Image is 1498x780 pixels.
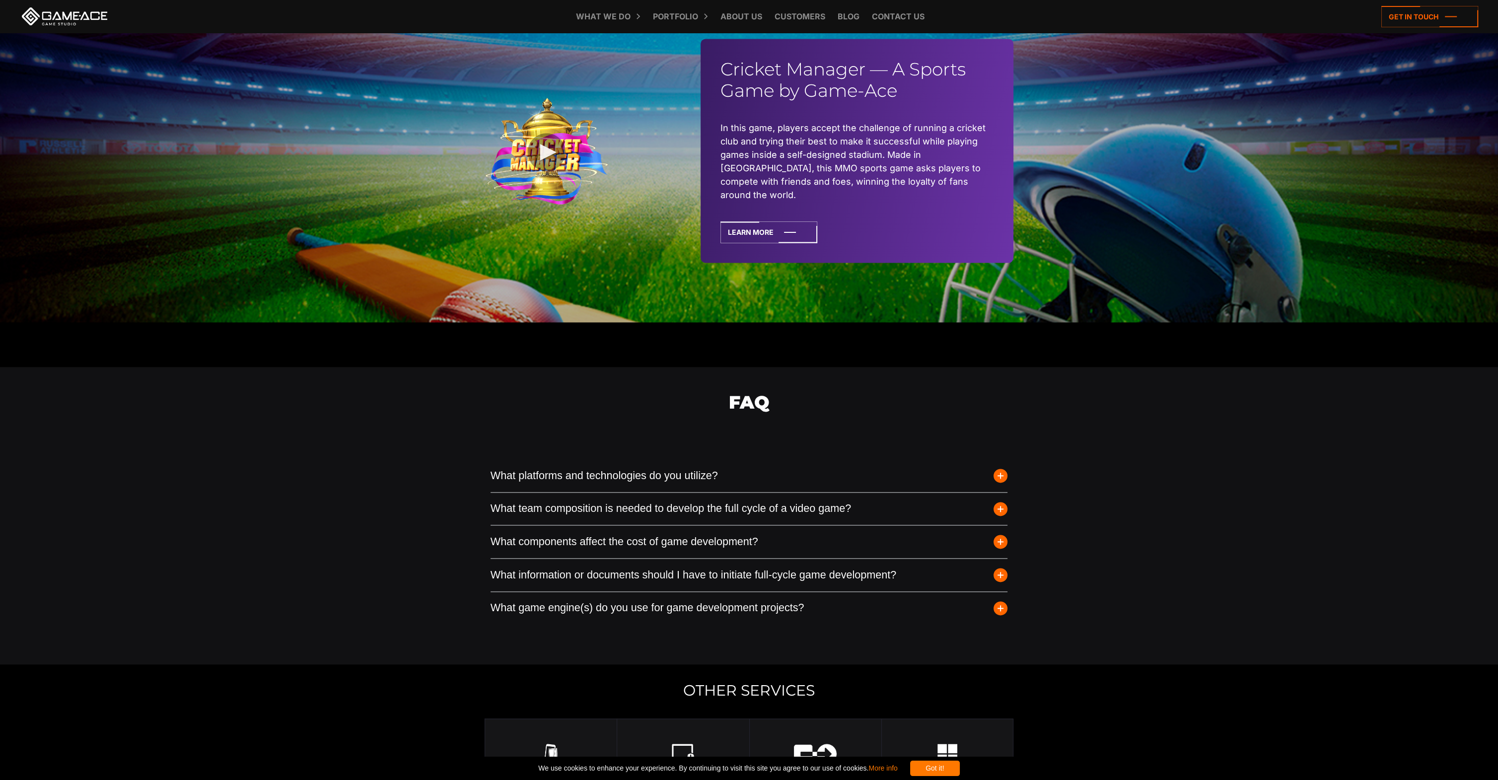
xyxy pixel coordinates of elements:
button: What information or documents should I have to initiate full-cycle game development? [491,559,1008,591]
img: rab [544,744,558,764]
button: What team composition is needed to develop the full cycle of a video game? [491,493,1008,525]
button: What platforms and technologies do you utilize? [491,459,1008,492]
img: Game development services [937,744,957,764]
span: We use cookies to enhance your experience. By continuing to visit this site you agree to our use ... [538,761,897,776]
h2: Other Services [485,682,1013,699]
a: More info [868,764,897,772]
button: What game engine(s) do you use for game development projects? [491,592,1008,625]
button: What components affect the cost of game development? [491,525,1008,558]
a: Learn More [720,221,817,243]
h2: Cricket Manager — A Sports Game by Game-Ace [720,59,994,101]
h2: FAQ [491,367,1008,463]
img: wwd white [794,744,836,764]
a: Get in touch [1381,6,1478,27]
img: wwd white [672,744,694,764]
li: In this game, players accept the challenge of running a cricket club and trying their best to mak... [720,121,994,202]
div: Got it! [910,761,960,776]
